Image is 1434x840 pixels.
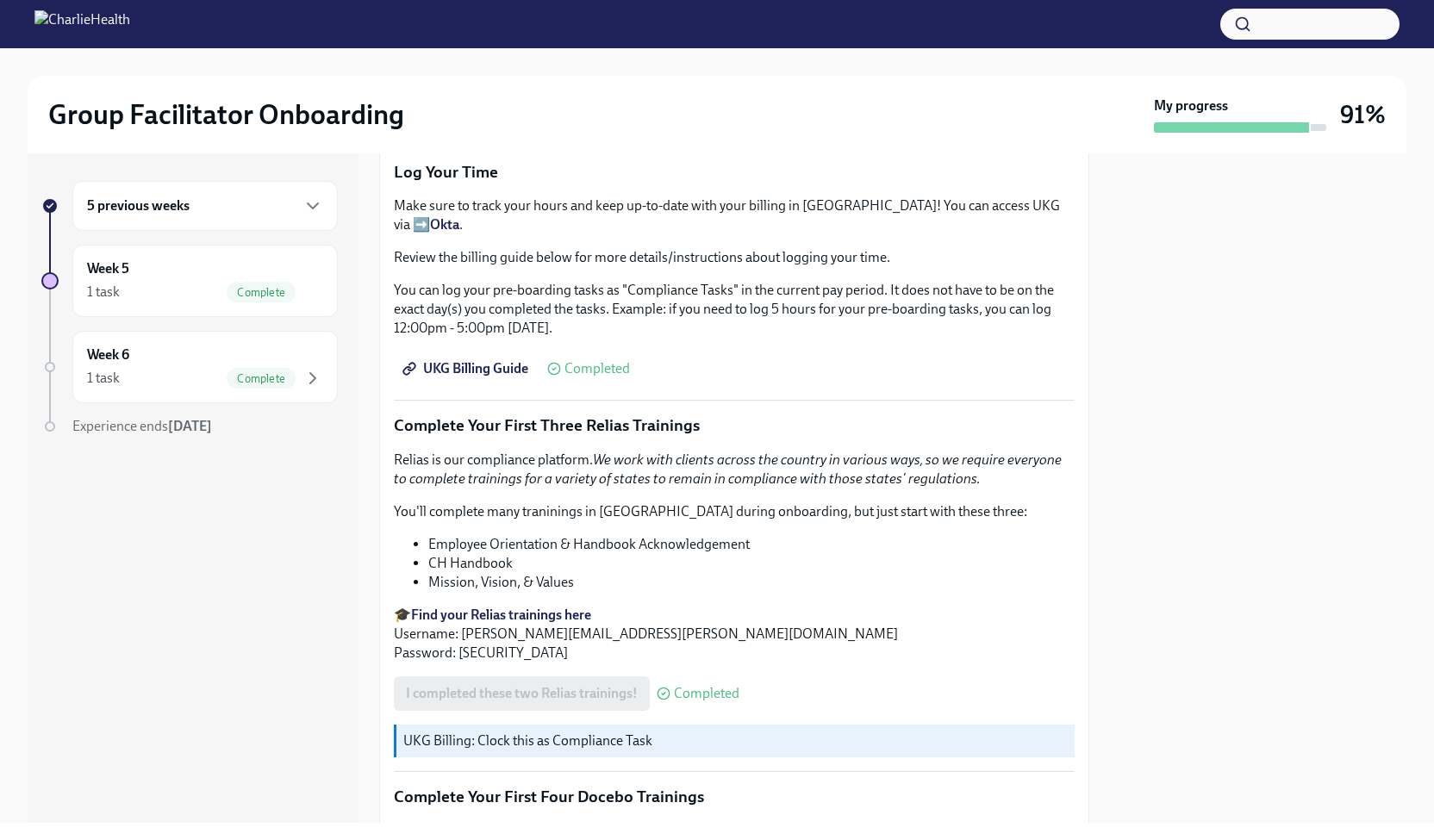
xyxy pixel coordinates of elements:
strong: [DATE] [168,418,212,434]
h6: Week 6 [87,345,129,364]
strong: My progress [1154,96,1228,115]
span: UKG Billing Guide [406,360,528,377]
em: We work with clients across the country in various ways, so we require everyone to complete train... [394,451,1062,487]
a: Find your Relias trainings here [411,607,591,623]
span: Complete [227,286,296,299]
span: Complete [227,372,296,385]
div: 5 previous weeks [72,181,338,231]
h2: Group Facilitator Onboarding [48,97,404,132]
span: Completed [564,362,630,376]
h6: 5 previous weeks [87,196,190,215]
p: Relias is our compliance platform. [394,451,1075,488]
span: Experience ends [72,418,212,434]
p: UKG Billing: Clock this as Compliance Task [403,731,1068,750]
h3: 91% [1340,99,1386,130]
a: Okta [430,216,459,233]
p: You can log your pre-boarding tasks as "Compliance Tasks" in the current pay period. It does not ... [394,281,1075,338]
div: 1 task [87,369,120,388]
li: CH Handbook [428,554,1075,573]
p: Review the billing guide below for more details/instructions about logging your time. [394,248,1075,267]
span: Completed [674,687,739,700]
a: Week 61 taskComplete [41,331,338,403]
a: Week 51 taskComplete [41,245,338,317]
li: Employee Orientation & Handbook Acknowledgement [428,535,1075,554]
h6: Week 5 [87,259,129,278]
li: Mission, Vision, & Values [428,573,1075,592]
p: Make sure to track your hours and keep up-to-date with your billing in [GEOGRAPHIC_DATA]! You can... [394,196,1075,234]
p: Complete Your First Three Relias Trainings [394,414,1075,437]
p: 🎓 Username: [PERSON_NAME][EMAIL_ADDRESS][PERSON_NAME][DOMAIN_NAME] Password: [SECURITY_DATA] [394,606,1075,663]
div: 1 task [87,283,120,302]
p: You'll complete many traninings in [GEOGRAPHIC_DATA] during onboarding, but just start with these... [394,502,1075,521]
img: CharlieHealth [34,10,130,38]
p: Complete Your First Four Docebo Trainings [394,786,1075,808]
a: UKG Billing Guide [394,352,540,386]
p: Log Your Time [394,161,1075,184]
